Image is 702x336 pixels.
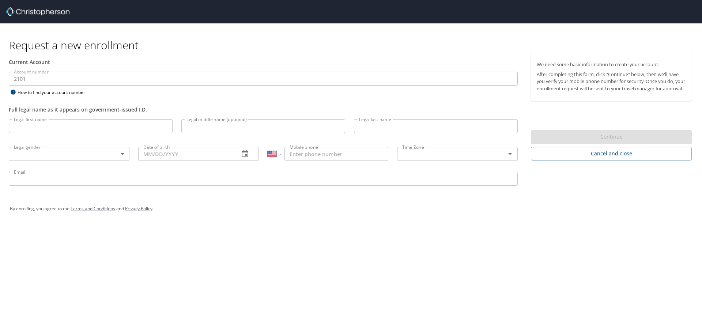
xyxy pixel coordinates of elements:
[10,200,692,218] div: By enrolling, you agree to the and .
[537,61,686,68] p: We need some basic information to create your account.
[71,205,115,212] a: Terms and Conditions
[6,7,69,16] img: cbt logo
[9,106,518,113] div: Full legal name as it appears on government-issued I.D.
[125,205,152,212] a: Privacy Policy
[537,149,686,158] span: Cancel and close
[9,58,518,66] div: Current Account
[505,149,515,159] button: Open
[9,38,698,52] h1: Request a new enrollment
[531,147,692,161] button: Cancel and close
[9,88,100,97] div: How to find your account number
[9,147,129,161] div: ​
[284,147,388,161] input: Enter phone number
[537,71,686,92] p: After completing this form, click "Continue" below, then we'll have you verify your mobile phone ...
[138,147,233,161] input: MM/DD/YYYY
